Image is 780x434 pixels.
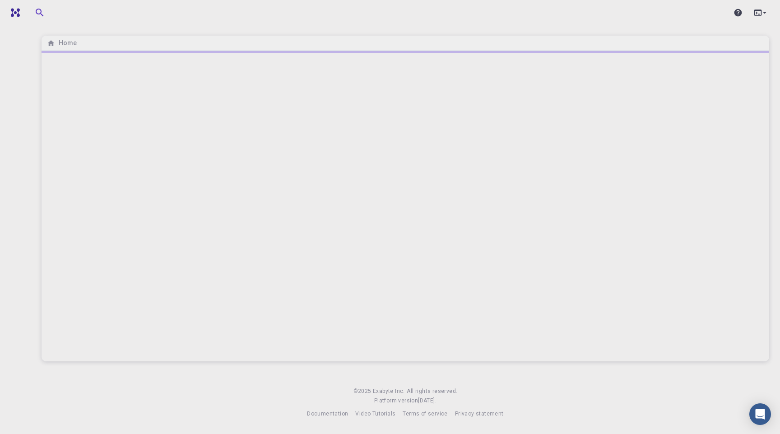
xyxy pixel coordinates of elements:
[407,387,457,396] span: All rights reserved.
[355,411,395,417] span: Video Tutorials
[355,409,395,419] a: Video Tutorials
[374,397,418,406] span: Platform version
[418,396,436,406] a: [DATE].
[55,38,77,48] h6: Home
[353,387,373,396] span: © 2025
[749,403,771,425] div: Open Intercom Messenger
[403,409,447,419] a: Terms of service
[455,411,504,417] span: Privacy statement
[307,411,348,417] span: Documentation
[45,38,79,48] nav: breadcrumb
[7,8,20,17] img: logo
[403,411,447,417] span: Terms of service
[373,387,405,396] a: Exabyte Inc.
[418,397,436,404] span: [DATE] .
[373,388,405,394] span: Exabyte Inc.
[455,409,504,419] a: Privacy statement
[307,409,348,419] a: Documentation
